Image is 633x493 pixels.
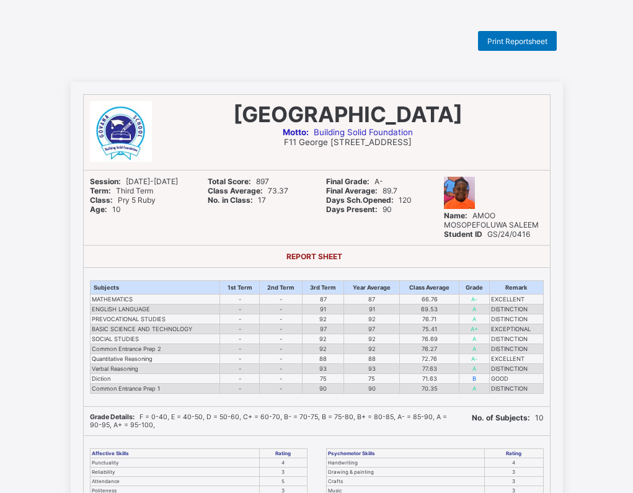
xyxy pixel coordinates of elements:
[303,334,344,344] td: 92
[459,294,489,304] td: A-
[303,324,344,334] td: 97
[489,373,543,383] td: GOOD
[260,476,307,486] td: 5
[303,294,344,304] td: 87
[220,363,260,373] td: -
[444,229,530,239] span: GS/24/0416
[220,324,260,334] td: -
[400,314,459,324] td: 76.71
[260,294,303,304] td: -
[400,353,459,363] td: 72.76
[326,186,378,195] b: Final Average:
[400,324,459,334] td: 75.41
[343,304,399,314] td: 91
[90,448,260,458] th: Affective Skills
[489,363,543,373] td: DISTINCTION
[459,304,489,314] td: A
[220,383,260,393] td: -
[90,294,220,304] td: MATHEMATICS
[283,127,413,137] span: Building Solid Foundation
[400,344,459,353] td: 76.27
[260,373,303,383] td: -
[90,344,220,353] td: Common Entrance Prep 2
[208,177,269,186] span: 897
[459,344,489,353] td: A
[303,280,344,294] th: 3rd Term
[90,373,220,383] td: Diction
[459,373,489,383] td: B
[343,363,399,373] td: 93
[303,383,344,393] td: 90
[326,476,484,486] td: Crafts
[260,344,303,353] td: -
[444,211,539,229] span: AMOO MOSOPEFOLUWA SALEEM
[400,383,459,393] td: 70.35
[303,304,344,314] td: 91
[303,314,344,324] td: 92
[459,280,489,294] th: Grade
[489,344,543,353] td: DISTINCTION
[326,205,378,214] b: Days Present:
[343,324,399,334] td: 97
[90,467,260,476] td: Reliability
[326,195,412,205] span: 120
[283,127,309,137] b: Motto:
[90,363,220,373] td: Verbal Reasoning
[489,280,543,294] th: Remark
[326,177,383,186] span: A-
[260,280,303,294] th: 2nd Term
[459,363,489,373] td: A
[233,101,463,127] span: [GEOGRAPHIC_DATA]
[260,363,303,373] td: -
[484,458,543,467] td: 4
[260,353,303,363] td: -
[208,186,263,195] b: Class Average:
[459,314,489,324] td: A
[472,413,530,422] b: No. of Subjects:
[343,334,399,344] td: 92
[208,186,288,195] span: 73.37
[220,314,260,324] td: -
[90,280,220,294] th: Subjects
[90,195,156,205] span: Pry 5 Ruby
[489,304,543,314] td: DISTINCTION
[400,294,459,304] td: 66.76
[326,195,394,205] b: Days Sch.Opened:
[489,383,543,393] td: DISTINCTION
[220,334,260,344] td: -
[400,373,459,383] td: 71.63
[343,373,399,383] td: 75
[343,344,399,353] td: 92
[484,467,543,476] td: 3
[220,294,260,304] td: -
[260,458,307,467] td: 4
[90,334,220,344] td: SOCIAL STUDIES
[343,314,399,324] td: 92
[260,314,303,324] td: -
[90,186,153,195] span: Third Term
[260,448,307,458] th: Rating
[487,37,547,46] span: Print Reportsheet
[260,324,303,334] td: -
[90,304,220,314] td: ENGLISH LANGUAGE
[400,334,459,344] td: 76.69
[489,324,543,334] td: EXCEPTIONAL
[90,205,107,214] b: Age:
[260,334,303,344] td: -
[484,476,543,486] td: 3
[90,458,260,467] td: Punctuality
[284,137,412,147] span: F11 George [STREET_ADDRESS]
[220,344,260,353] td: -
[286,252,342,261] b: REPORT SHEET
[459,324,489,334] td: A+
[472,413,544,422] span: 10
[90,205,121,214] span: 10
[90,476,260,486] td: Attendance
[90,177,178,186] span: [DATE]-[DATE]
[459,353,489,363] td: A-
[326,458,484,467] td: Handwriting
[343,353,399,363] td: 88
[90,413,447,429] span: F = 0-40, E = 40-50, D = 50-60, C+ = 60-70, B- = 70-75, B = 75-80, B+ = 80-85, A- = 85-90, A = 90...
[489,314,543,324] td: DISTINCTION
[444,229,482,239] b: Student ID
